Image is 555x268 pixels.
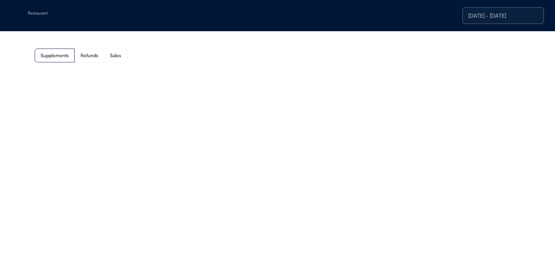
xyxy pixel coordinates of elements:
div: Sales [110,53,121,58]
div: Supplements [41,53,69,58]
div: Restaurant [28,11,115,15]
div: Refunds [80,53,98,58]
img: yH5BAEAAAAALAAAAAABAAEAAAIBRAA7 [14,10,25,21]
div: [DATE] - [DATE] [468,13,538,18]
